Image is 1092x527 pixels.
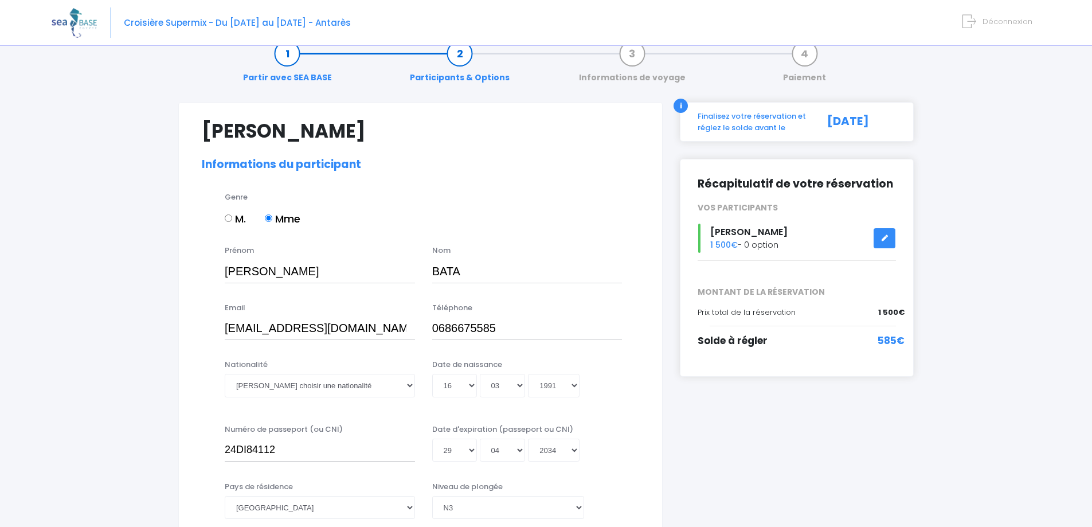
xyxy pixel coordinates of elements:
label: Téléphone [432,302,472,314]
h2: Récapitulatif de votre réservation [698,177,896,191]
span: [PERSON_NAME] [710,225,788,239]
span: Déconnexion [983,16,1032,27]
label: Mme [265,211,300,227]
label: Numéro de passeport (ou CNI) [225,424,343,435]
div: - 0 option [689,224,905,253]
span: 1 500€ [878,307,905,318]
div: VOS PARTICIPANTS [689,202,905,214]
label: Nationalité [225,359,268,370]
div: [DATE] [815,111,905,133]
label: Prénom [225,245,254,256]
span: Croisière Supermix - Du [DATE] au [DATE] - Antarès [124,17,351,29]
label: Email [225,302,245,314]
span: 1 500€ [710,239,738,251]
h1: [PERSON_NAME] [202,120,639,142]
span: MONTANT DE LA RÉSERVATION [689,286,905,298]
label: Niveau de plongée [432,481,503,493]
input: M. [225,214,232,222]
div: Finalisez votre réservation et réglez le solde avant le [689,111,815,133]
span: 585€ [878,334,905,349]
label: Genre [225,192,248,203]
a: Partir avec SEA BASE [237,48,338,84]
label: M. [225,211,246,227]
input: Mme [265,214,272,222]
label: Nom [432,245,451,256]
label: Date d'expiration (passeport ou CNI) [432,424,573,435]
span: Solde à régler [698,334,768,348]
label: Pays de résidence [225,481,293,493]
h2: Informations du participant [202,158,639,171]
a: Paiement [777,48,832,84]
label: Date de naissance [432,359,502,370]
span: Prix total de la réservation [698,307,796,318]
div: i [674,99,688,113]
a: Informations de voyage [573,48,691,84]
a: Participants & Options [404,48,515,84]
